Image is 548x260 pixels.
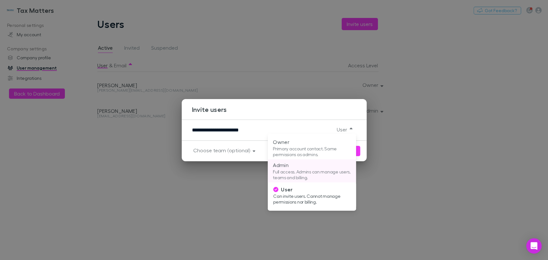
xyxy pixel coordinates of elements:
[273,186,351,193] p: User
[268,184,356,207] li: UserCan invite users. Cannot manage permissions nor billing.
[268,159,356,182] li: AdminFull access. Admins can manage users, teams and billing.
[273,146,351,157] p: Primary account contact. Same permissions as admins.
[273,193,351,205] p: Can invite users. Cannot manage permissions nor billing.
[273,138,351,146] p: Owner
[268,136,356,159] li: OwnerPrimary account contact. Same permissions as admins.
[273,169,351,180] p: Full access. Admins can manage users, teams and billing.
[273,161,351,169] p: Admin
[526,238,542,254] div: Open Intercom Messenger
